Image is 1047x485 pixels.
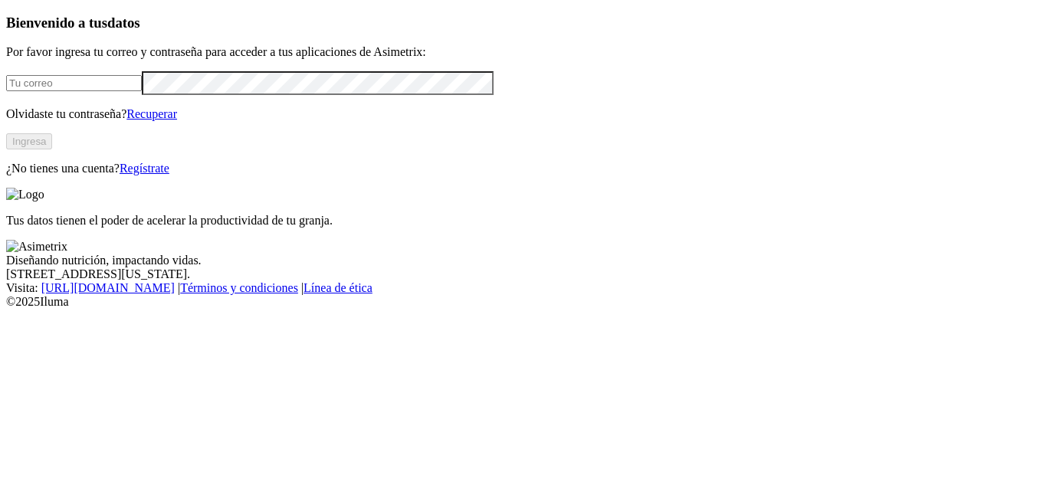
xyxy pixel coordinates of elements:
a: Línea de ética [304,281,373,294]
span: datos [107,15,140,31]
a: Recuperar [126,107,177,120]
a: Regístrate [120,162,169,175]
p: ¿No tienes una cuenta? [6,162,1041,175]
img: Asimetrix [6,240,67,254]
a: Términos y condiciones [180,281,298,294]
img: Logo [6,188,44,202]
div: Diseñando nutrición, impactando vidas. [6,254,1041,267]
a: [URL][DOMAIN_NAME] [41,281,175,294]
p: Olvidaste tu contraseña? [6,107,1041,121]
p: Por favor ingresa tu correo y contraseña para acceder a tus aplicaciones de Asimetrix: [6,45,1041,59]
h3: Bienvenido a tus [6,15,1041,31]
div: © 2025 Iluma [6,295,1041,309]
div: Visita : | | [6,281,1041,295]
input: Tu correo [6,75,142,91]
button: Ingresa [6,133,52,149]
p: Tus datos tienen el poder de acelerar la productividad de tu granja. [6,214,1041,228]
div: [STREET_ADDRESS][US_STATE]. [6,267,1041,281]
